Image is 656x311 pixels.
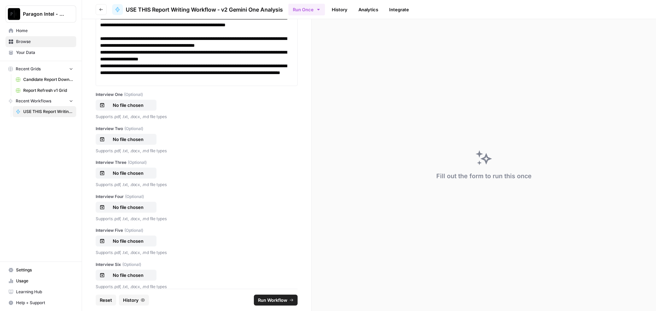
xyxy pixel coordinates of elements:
span: Report Refresh v1 Grid [23,87,73,94]
button: Help + Support [5,297,76,308]
a: Learning Hub [5,286,76,297]
span: Recent Workflows [16,98,51,104]
span: Candidate Report Download Sheet [23,76,73,83]
p: No file chosen [106,272,150,279]
span: (Optional) [124,91,143,98]
span: Help + Support [16,300,73,306]
label: Interview Six [96,261,298,268]
a: Home [5,25,76,36]
label: Interview Three [96,159,298,166]
p: No file chosen [106,238,150,244]
a: Analytics [354,4,382,15]
span: USE THIS Report Writing Workflow - v2 Gemini One Analysis [126,5,283,14]
p: No file chosen [106,136,150,143]
span: (Optional) [125,194,144,200]
span: (Optional) [124,227,143,234]
button: Recent Grids [5,64,76,74]
button: Recent Workflows [5,96,76,106]
div: Fill out the form to run this once [436,171,532,181]
span: Paragon Intel - Bill / Ty / [PERSON_NAME] R&D [23,11,64,17]
a: Usage [5,275,76,286]
span: Run Workflow [258,297,287,303]
label: Interview One [96,91,298,98]
span: Settings [16,267,73,273]
button: No file chosen [96,202,156,213]
a: Settings [5,265,76,275]
span: (Optional) [124,126,143,132]
button: No file chosen [96,236,156,246]
button: Reset [96,295,116,306]
img: Paragon Intel - Bill / Ty / Colby R&D Logo [8,8,20,20]
button: No file chosen [96,134,156,145]
p: No file chosen [106,102,150,109]
span: Browse [16,39,73,45]
a: Report Refresh v1 Grid [13,85,76,96]
p: Supports .pdf, .txt, .docx, .md file types [96,249,298,256]
p: Supports .pdf, .txt, .docx, .md file types [96,113,298,120]
p: Supports .pdf, .txt, .docx, .md file types [96,215,298,222]
span: Learning Hub [16,289,73,295]
button: No file chosen [96,168,156,179]
button: Workspace: Paragon Intel - Bill / Ty / Colby R&D [5,5,76,23]
span: History [123,297,139,303]
span: (Optional) [122,261,141,268]
span: USE THIS Report Writing Workflow - v2 Gemini One Analysis [23,109,73,115]
a: History [328,4,352,15]
button: No file chosen [96,270,156,281]
a: USE THIS Report Writing Workflow - v2 Gemini One Analysis [13,106,76,117]
span: Reset [100,297,112,303]
label: Interview Two [96,126,298,132]
span: Your Data [16,50,73,56]
a: USE THIS Report Writing Workflow - v2 Gemini One Analysis [112,4,283,15]
p: Supports .pdf, .txt, .docx, .md file types [96,181,298,188]
button: No file chosen [96,100,156,111]
p: No file chosen [106,204,150,211]
p: Supports .pdf, .txt, .docx, .md file types [96,283,298,290]
button: History [119,295,149,306]
p: Supports .pdf, .txt, .docx, .md file types [96,147,298,154]
a: Integrate [385,4,413,15]
span: Usage [16,278,73,284]
span: Home [16,28,73,34]
button: Run Workflow [254,295,298,306]
a: Your Data [5,47,76,58]
span: (Optional) [128,159,147,166]
p: No file chosen [106,170,150,176]
a: Candidate Report Download Sheet [13,74,76,85]
span: Recent Grids [16,66,41,72]
label: Interview Five [96,227,298,234]
a: Browse [5,36,76,47]
label: Interview Four [96,194,298,200]
button: Run Once [288,4,325,15]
